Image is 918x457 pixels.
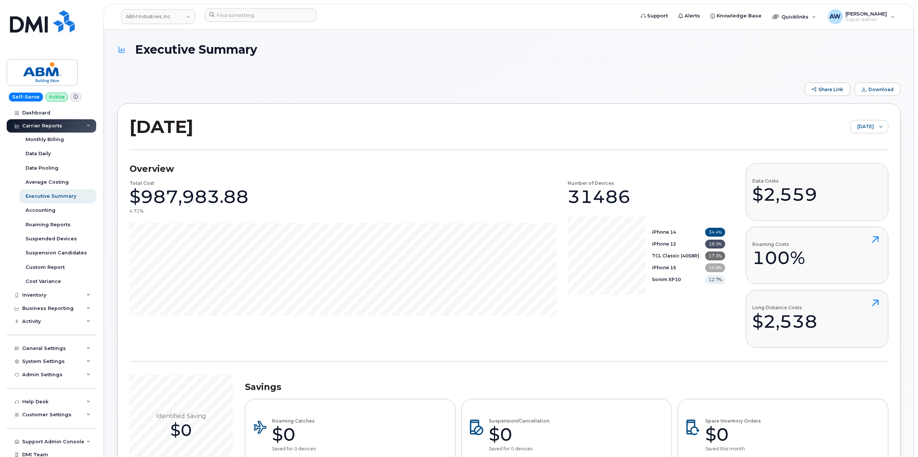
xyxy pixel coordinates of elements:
h4: Roaming Costs [752,242,805,247]
h4: Roaming Catches [272,418,316,423]
h4: Total Cost [130,181,154,186]
p: Saved for 0 devices [272,446,316,452]
b: iPhone 12 [652,241,676,247]
button: Roaming Costs100% [746,227,888,284]
h3: Savings [245,381,888,393]
span: Identified Saving [157,413,206,420]
div: $2,559 [752,183,817,206]
span: Executive Summary [135,43,257,56]
h4: Data Costs [752,179,817,183]
button: Share Link [805,83,850,96]
span: August 2025 [851,120,874,134]
h2: [DATE] [130,116,194,138]
b: TCL Classic (4058R) [652,253,699,258]
h4: Spare Inventory Orders [705,418,761,423]
h4: Suspension/Cancellation [489,418,549,423]
div: 4.71% [130,208,143,214]
p: Saved for 0 devices [489,446,549,452]
h3: Overview [130,163,725,174]
span: $0 [171,420,192,440]
span: 18.9% [705,240,725,248]
span: 16.8% [705,263,725,272]
span: 17.3% [705,251,725,260]
span: 12.7% [705,275,725,284]
b: iPhone 14 [652,229,676,235]
span: Download [868,87,894,92]
span: Share Link [818,87,843,92]
div: 31486 [568,186,631,208]
h4: Long Distance Costs [752,305,817,310]
div: $2,538 [752,310,817,333]
button: Download [855,83,901,96]
div: 100% [752,247,805,269]
p: Saved this month [705,446,761,452]
h4: Number of Devices [568,181,614,186]
button: Long Distance Costs$2,538 [746,290,888,347]
b: iPhone 15 [652,265,676,270]
div: $0 [705,423,761,446]
div: $0 [489,423,549,446]
span: 34.4% [705,228,725,237]
b: Sonim XP10 [652,277,681,282]
div: $0 [272,423,316,446]
div: $987,983.88 [130,186,249,208]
